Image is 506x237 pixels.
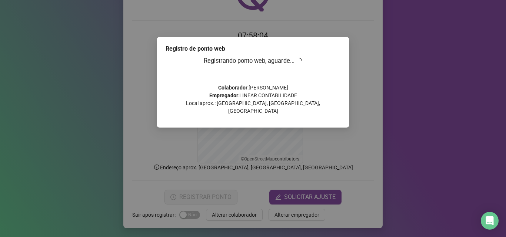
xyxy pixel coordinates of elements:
[296,58,302,64] span: loading
[218,85,247,91] strong: Colaborador
[209,92,238,98] strong: Empregador
[166,84,340,115] p: : [PERSON_NAME] : LINEAR CONTABILIDADE Local aprox.: [GEOGRAPHIC_DATA], [GEOGRAPHIC_DATA], [GEOGR...
[166,44,340,53] div: Registro de ponto web
[166,56,340,66] h3: Registrando ponto web, aguarde...
[481,212,499,230] div: Open Intercom Messenger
